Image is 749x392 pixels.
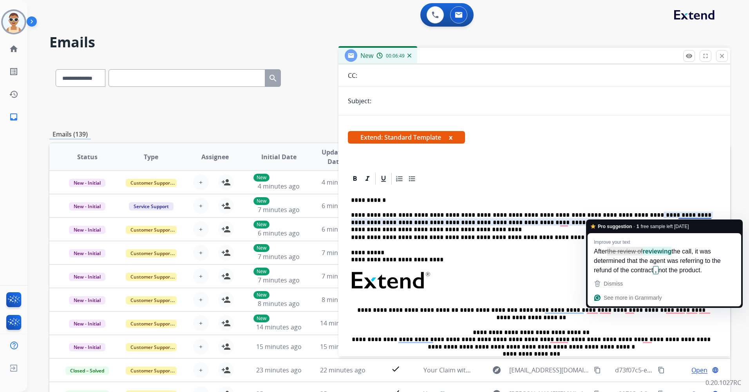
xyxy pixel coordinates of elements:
[615,366,733,374] span: d73f07c5-e694-457e-8dc2-f50621585583
[9,44,18,54] mat-icon: home
[362,173,373,185] div: Italic
[221,272,231,281] mat-icon: person_add
[69,320,105,328] span: New - Initial
[193,292,209,307] button: +
[126,226,177,234] span: Customer Support
[360,51,373,60] span: New
[49,34,730,50] h2: Emails
[69,296,105,304] span: New - Initial
[126,367,177,375] span: Customer Support
[686,52,693,59] mat-icon: remove_red_eye
[253,268,270,275] p: New
[199,201,203,210] span: +
[658,367,665,374] mat-icon: content_copy
[193,174,209,190] button: +
[253,221,270,228] p: New
[69,202,105,210] span: New - Initial
[65,367,109,375] span: Closed – Solved
[126,249,177,257] span: Customer Support
[258,205,300,214] span: 7 minutes ago
[702,52,709,59] mat-icon: fullscreen
[406,173,418,185] div: Bullet List
[199,295,203,304] span: +
[126,273,177,281] span: Customer Support
[193,315,209,331] button: +
[193,221,209,237] button: +
[322,248,364,257] span: 7 minutes ago
[258,299,300,308] span: 8 minutes ago
[221,318,231,328] mat-icon: person_add
[322,201,364,210] span: 6 minutes ago
[69,226,105,234] span: New - Initial
[221,201,231,210] mat-icon: person_add
[49,129,91,139] p: Emails (139)
[258,229,300,237] span: 6 minutes ago
[423,366,492,374] span: Your Claim with Extend
[9,67,18,76] mat-icon: list_alt
[256,366,302,374] span: 23 minutes ago
[706,378,741,387] p: 0.20.1027RC
[193,268,209,284] button: +
[258,276,300,284] span: 7 minutes ago
[126,320,177,328] span: Customer Support
[492,365,501,375] mat-icon: explore
[199,225,203,234] span: +
[221,365,231,375] mat-icon: person_add
[9,112,18,122] mat-icon: inbox
[348,71,357,80] p: CC:
[320,342,365,351] span: 15 minutes ago
[391,364,400,374] mat-icon: check
[199,342,203,351] span: +
[320,319,365,327] span: 14 minutes ago
[193,245,209,261] button: +
[126,296,177,304] span: Customer Support
[258,252,300,261] span: 7 minutes ago
[201,152,229,162] span: Assignee
[317,147,353,166] span: Updated Date
[691,365,707,375] span: Open
[3,11,25,33] img: avatar
[221,178,231,187] mat-icon: person_add
[9,90,18,99] mat-icon: history
[261,152,297,162] span: Initial Date
[199,272,203,281] span: +
[69,343,105,351] span: New - Initial
[322,225,364,234] span: 6 minutes ago
[193,198,209,214] button: +
[199,318,203,328] span: +
[322,178,364,187] span: 4 minutes ago
[193,339,209,354] button: +
[394,173,405,185] div: Ordered List
[69,249,105,257] span: New - Initial
[712,367,719,374] mat-icon: language
[322,272,364,281] span: 7 minutes ago
[126,179,177,187] span: Customer Support
[253,174,270,182] p: New
[386,53,405,59] span: 00:06:49
[594,367,601,374] mat-icon: content_copy
[509,365,590,375] span: [EMAIL_ADDRESS][DOMAIN_NAME]
[221,295,231,304] mat-icon: person_add
[199,365,203,375] span: +
[253,315,270,322] p: New
[199,248,203,257] span: +
[258,182,300,191] span: 4 minutes ago
[322,295,364,304] span: 8 minutes ago
[253,197,270,205] p: New
[348,96,371,106] p: Subject:
[221,225,231,234] mat-icon: person_add
[348,131,465,144] span: Extend: Standard Template
[256,323,302,331] span: 14 minutes ago
[193,362,209,378] button: +
[378,173,389,185] div: Underline
[69,179,105,187] span: New - Initial
[126,343,177,351] span: Customer Support
[144,152,158,162] span: Type
[256,342,302,351] span: 15 minutes ago
[449,133,452,142] button: x
[77,152,98,162] span: Status
[718,52,725,59] mat-icon: close
[69,273,105,281] span: New - Initial
[349,173,361,185] div: Bold
[253,244,270,252] p: New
